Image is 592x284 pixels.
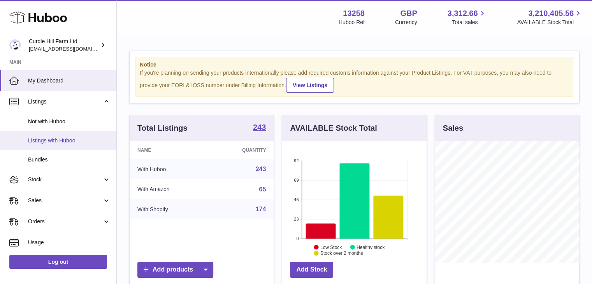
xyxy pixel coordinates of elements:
span: Listings with Huboo [28,137,111,144]
span: Usage [28,239,111,246]
a: 174 [256,206,266,212]
span: Listings [28,98,102,105]
text: 92 [294,158,299,163]
span: Orders [28,218,102,225]
text: 23 [294,217,299,221]
span: AVAILABLE Stock Total [517,19,583,26]
div: Currency [395,19,417,26]
h3: AVAILABLE Stock Total [290,123,377,133]
text: 69 [294,178,299,182]
a: 65 [259,186,266,193]
a: 3,210,405.56 AVAILABLE Stock Total [517,8,583,26]
h3: Sales [443,123,463,133]
span: Total sales [452,19,487,26]
h3: Total Listings [137,123,188,133]
td: With Shopify [130,199,209,219]
th: Name [130,141,209,159]
strong: Notice [140,61,569,68]
text: 0 [297,236,299,241]
span: Not with Huboo [28,118,111,125]
a: Log out [9,255,107,269]
a: Add products [137,262,213,278]
strong: 243 [253,123,266,131]
div: Curdle Hill Farm Ltd [29,38,99,53]
span: [EMAIL_ADDRESS][DOMAIN_NAME] [29,46,114,52]
a: 3,312.66 Total sales [448,8,487,26]
div: If you're planning on sending your products internationally please add required customs informati... [140,69,569,93]
span: 3,210,405.56 [528,8,574,19]
span: My Dashboard [28,77,111,84]
text: Healthy stock [357,244,385,250]
span: Sales [28,197,102,204]
span: 3,312.66 [448,8,478,19]
strong: GBP [400,8,417,19]
th: Quantity [209,141,274,159]
a: Add Stock [290,262,333,278]
div: Huboo Ref [339,19,365,26]
a: 243 [253,123,266,133]
strong: 13258 [343,8,365,19]
td: With Huboo [130,159,209,179]
span: Stock [28,176,102,183]
a: 243 [256,166,266,172]
span: Bundles [28,156,111,163]
text: Stock over 2 months [320,251,363,256]
img: internalAdmin-13258@internal.huboo.com [9,39,21,51]
td: With Amazon [130,179,209,200]
text: Low Stock [320,244,342,250]
a: View Listings [286,78,334,93]
text: 46 [294,197,299,202]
